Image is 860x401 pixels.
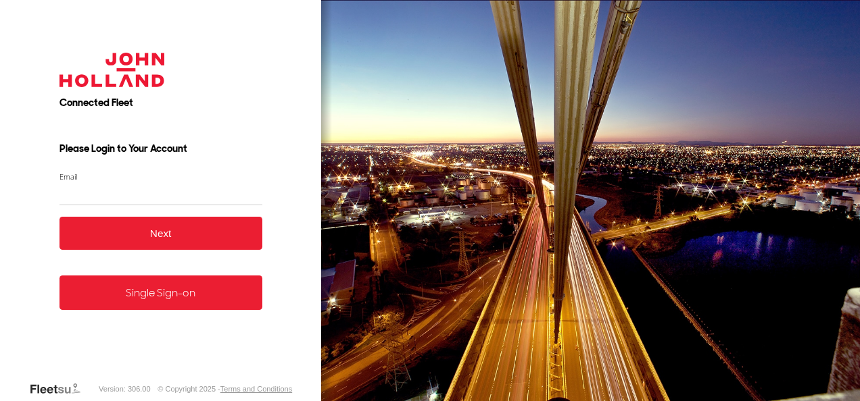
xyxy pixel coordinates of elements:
[59,53,165,87] img: John Holland
[220,385,292,393] a: Terms and Conditions
[59,217,262,250] button: Next
[99,385,150,393] div: Version: 306.00
[59,142,262,155] h3: Please Login to Your Account
[29,382,91,396] a: Visit our Website
[158,385,292,393] div: © Copyright 2025 -
[59,171,262,182] label: Email
[59,275,262,310] a: Single Sign-on
[59,96,262,109] h2: Connected Fleet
